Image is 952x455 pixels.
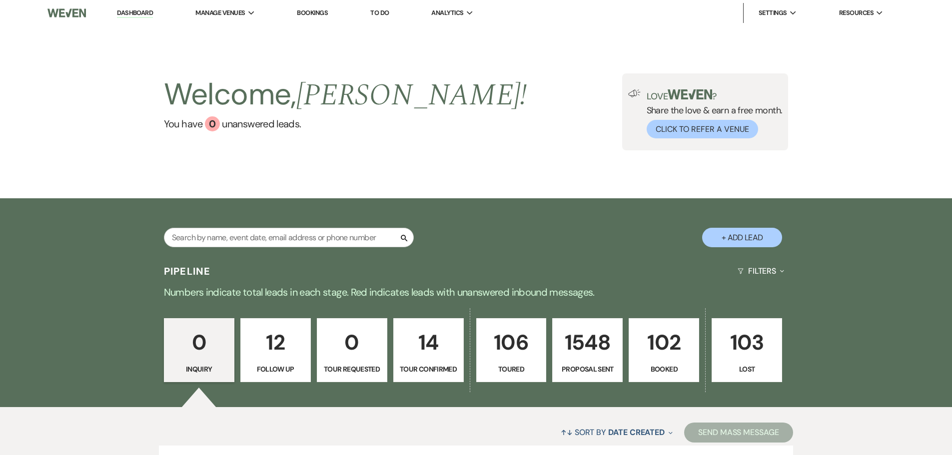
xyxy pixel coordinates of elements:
span: Analytics [431,8,463,18]
p: Tour Requested [323,364,381,375]
p: 0 [170,326,228,359]
h3: Pipeline [164,264,211,278]
a: Dashboard [117,8,153,18]
p: Love ? [647,89,783,101]
img: weven-logo-green.svg [668,89,712,99]
p: Inquiry [170,364,228,375]
a: 0Tour Requested [317,318,387,382]
p: 14 [400,326,457,359]
p: Toured [483,364,540,375]
button: Sort By Date Created [557,419,677,446]
span: Date Created [608,427,665,438]
p: 103 [718,326,776,359]
button: + Add Lead [702,228,782,247]
a: 0Inquiry [164,318,234,382]
span: Settings [759,8,787,18]
p: 1548 [559,326,616,359]
a: 1548Proposal Sent [552,318,623,382]
span: Manage Venues [195,8,245,18]
span: Resources [839,8,874,18]
p: 102 [635,326,693,359]
div: 0 [205,116,220,131]
span: ↑↓ [561,427,573,438]
a: 12Follow Up [240,318,311,382]
p: Numbers indicate total leads in each stage. Red indicates leads with unanswered inbound messages. [116,284,836,300]
button: Send Mass Message [684,423,793,443]
img: loud-speaker-illustration.svg [628,89,641,97]
p: Booked [635,364,693,375]
a: 106Toured [476,318,547,382]
div: Share the love & earn a free month. [641,89,783,138]
a: 102Booked [629,318,699,382]
button: Filters [734,258,788,284]
a: 103Lost [712,318,782,382]
p: Lost [718,364,776,375]
button: Click to Refer a Venue [647,120,758,138]
p: 106 [483,326,540,359]
img: Weven Logo [47,2,85,23]
p: 12 [247,326,304,359]
a: Bookings [297,8,328,17]
h2: Welcome, [164,73,527,116]
p: Proposal Sent [559,364,616,375]
p: Tour Confirmed [400,364,457,375]
input: Search by name, event date, email address or phone number [164,228,414,247]
a: 14Tour Confirmed [393,318,464,382]
a: You have 0 unanswered leads. [164,116,527,131]
p: Follow Up [247,364,304,375]
p: 0 [323,326,381,359]
a: To Do [370,8,389,17]
span: [PERSON_NAME] ! [296,72,527,118]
